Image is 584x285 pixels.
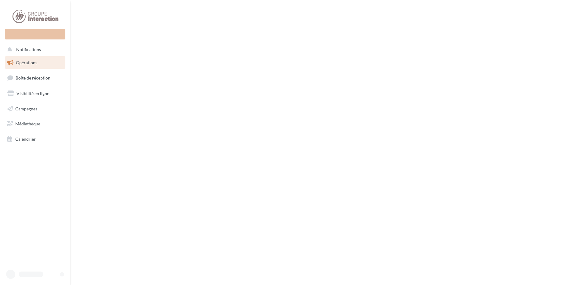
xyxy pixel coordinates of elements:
[15,136,36,142] span: Calendrier
[15,106,37,111] span: Campagnes
[4,102,67,115] a: Campagnes
[5,29,65,39] div: Nouvelle campagne
[16,47,41,52] span: Notifications
[4,117,67,130] a: Médiathèque
[16,60,37,65] span: Opérations
[16,75,50,80] span: Boîte de réception
[4,133,67,146] a: Calendrier
[4,71,67,84] a: Boîte de réception
[4,56,67,69] a: Opérations
[16,91,49,96] span: Visibilité en ligne
[15,121,40,126] span: Médiathèque
[4,87,67,100] a: Visibilité en ligne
